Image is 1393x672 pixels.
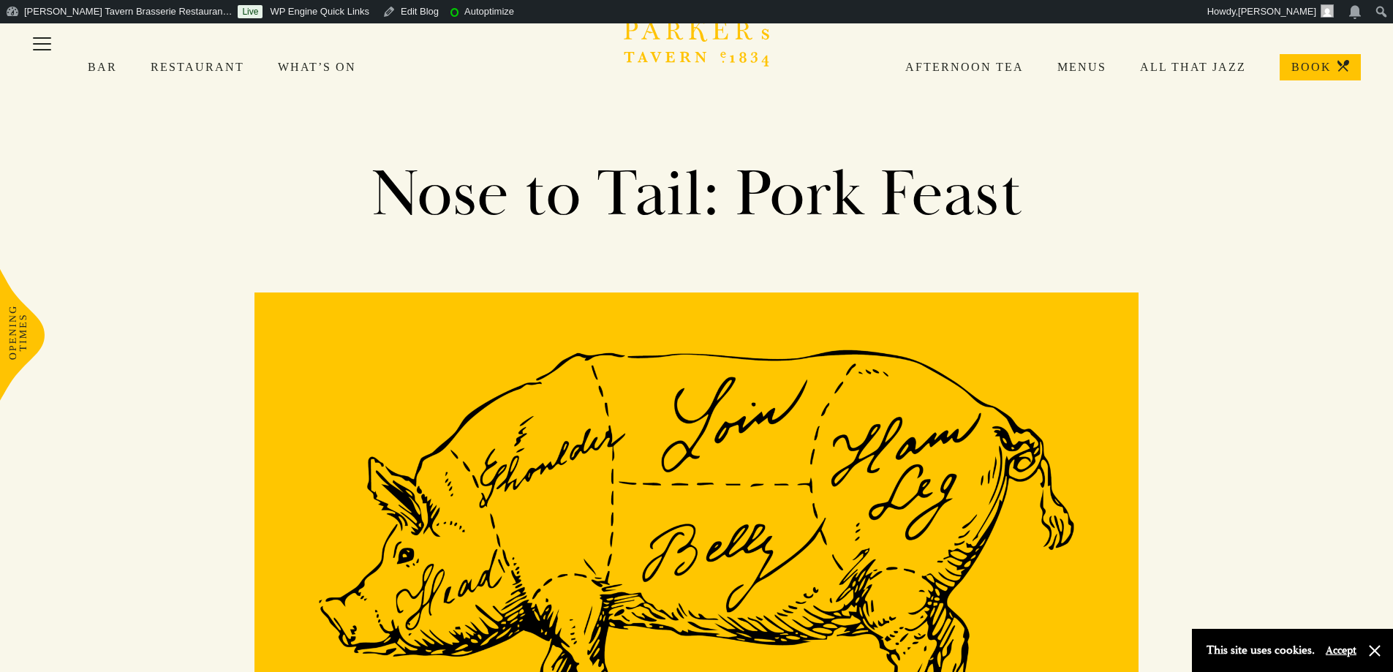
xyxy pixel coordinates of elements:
a: Live [238,5,263,18]
span: [PERSON_NAME] [1238,6,1316,17]
svg: Brasserie Restaurant Cambridge | Parker's Tavern Cambridge [624,15,770,67]
button: Toggle navigation [11,15,73,78]
img: Views over 48 hours. Click for more Jetpack Stats. [527,3,609,20]
button: Accept [1326,643,1356,657]
h1: Nose to Tail: Pork Feast [306,155,1088,234]
p: This site uses cookies. [1207,640,1315,661]
button: Close and accept [1367,643,1382,658]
